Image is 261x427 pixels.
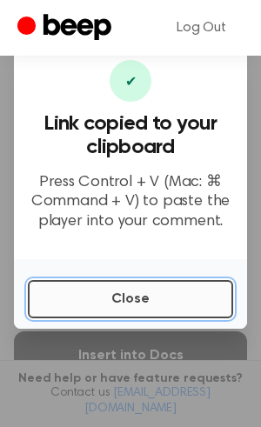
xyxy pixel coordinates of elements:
p: Press Control + V (Mac: ⌘ Command + V) to paste the player into your comment. [28,173,233,232]
h3: Link copied to your clipboard [28,112,233,159]
div: ✔ [110,60,151,102]
a: Beep [17,11,116,45]
button: Close [28,280,233,318]
a: Log Out [159,7,244,49]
